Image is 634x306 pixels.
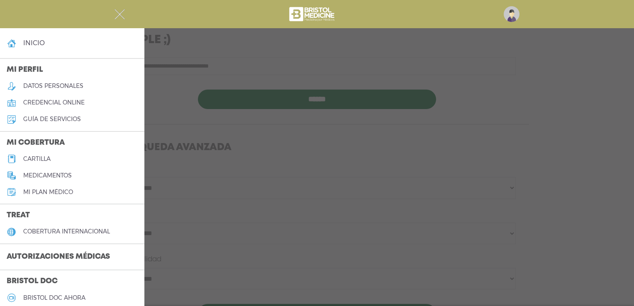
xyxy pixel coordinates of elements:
[115,9,125,19] img: Cober_menu-close-white.svg
[288,4,337,24] img: bristol-medicine-blanco.png
[23,172,72,179] h5: medicamentos
[23,155,51,163] h5: cartilla
[23,189,73,196] h5: Mi plan médico
[23,116,81,123] h5: guía de servicios
[23,39,45,47] h4: inicio
[23,99,85,106] h5: credencial online
[23,228,110,235] h5: cobertura internacional
[23,294,85,301] h5: Bristol doc ahora
[504,6,519,22] img: profile-placeholder.svg
[23,83,83,90] h5: datos personales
